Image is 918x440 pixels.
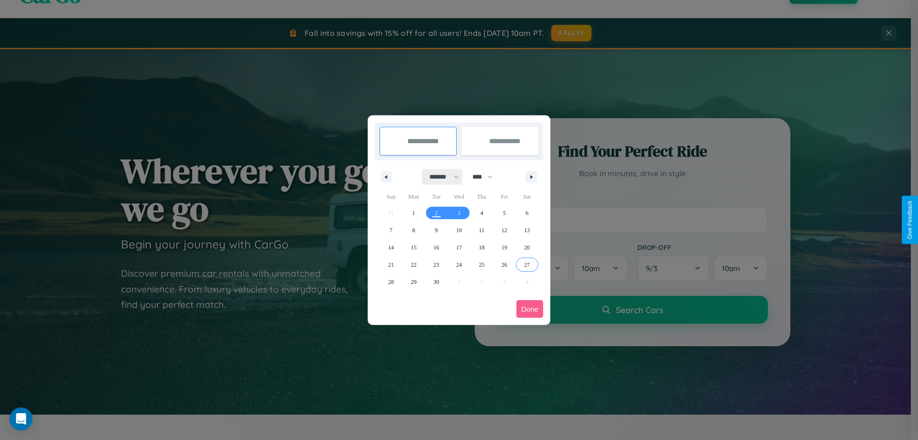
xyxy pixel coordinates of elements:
span: 13 [524,222,530,239]
span: 14 [388,239,394,256]
button: 7 [380,222,402,239]
button: 8 [402,222,425,239]
span: 4 [480,204,483,222]
button: 9 [425,222,448,239]
button: 1 [402,204,425,222]
button: 25 [470,256,493,273]
span: 20 [524,239,530,256]
span: 2 [435,204,438,222]
button: 24 [448,256,470,273]
button: 29 [402,273,425,291]
span: Fri [493,189,515,204]
button: 21 [380,256,402,273]
button: 28 [380,273,402,291]
span: 17 [456,239,462,256]
button: 15 [402,239,425,256]
button: 12 [493,222,515,239]
button: 23 [425,256,448,273]
button: 11 [470,222,493,239]
button: 22 [402,256,425,273]
span: 28 [388,273,394,291]
button: 27 [516,256,538,273]
button: 4 [470,204,493,222]
span: 6 [525,204,528,222]
span: 25 [479,256,484,273]
div: Give Feedback [907,201,913,239]
button: 19 [493,239,515,256]
button: Done [516,300,543,318]
span: 7 [390,222,393,239]
button: 6 [516,204,538,222]
span: 19 [502,239,507,256]
span: 8 [412,222,415,239]
span: 5 [503,204,506,222]
span: 22 [411,256,416,273]
span: 21 [388,256,394,273]
span: Thu [470,189,493,204]
button: 20 [516,239,538,256]
button: 5 [493,204,515,222]
button: 30 [425,273,448,291]
button: 10 [448,222,470,239]
span: 24 [456,256,462,273]
span: 12 [502,222,507,239]
button: 18 [470,239,493,256]
span: 29 [411,273,416,291]
span: 26 [502,256,507,273]
span: Mon [402,189,425,204]
button: 14 [380,239,402,256]
span: 11 [479,222,485,239]
button: 13 [516,222,538,239]
span: 3 [458,204,460,222]
span: Sun [380,189,402,204]
div: Open Intercom Messenger [10,407,33,430]
span: 27 [524,256,530,273]
button: 2 [425,204,448,222]
button: 16 [425,239,448,256]
span: 15 [411,239,416,256]
button: 3 [448,204,470,222]
span: Wed [448,189,470,204]
span: 23 [434,256,439,273]
span: 16 [434,239,439,256]
span: 9 [435,222,438,239]
span: 10 [456,222,462,239]
span: 1 [412,204,415,222]
span: 18 [479,239,484,256]
button: 17 [448,239,470,256]
span: 30 [434,273,439,291]
button: 26 [493,256,515,273]
span: Sat [516,189,538,204]
span: Tue [425,189,448,204]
